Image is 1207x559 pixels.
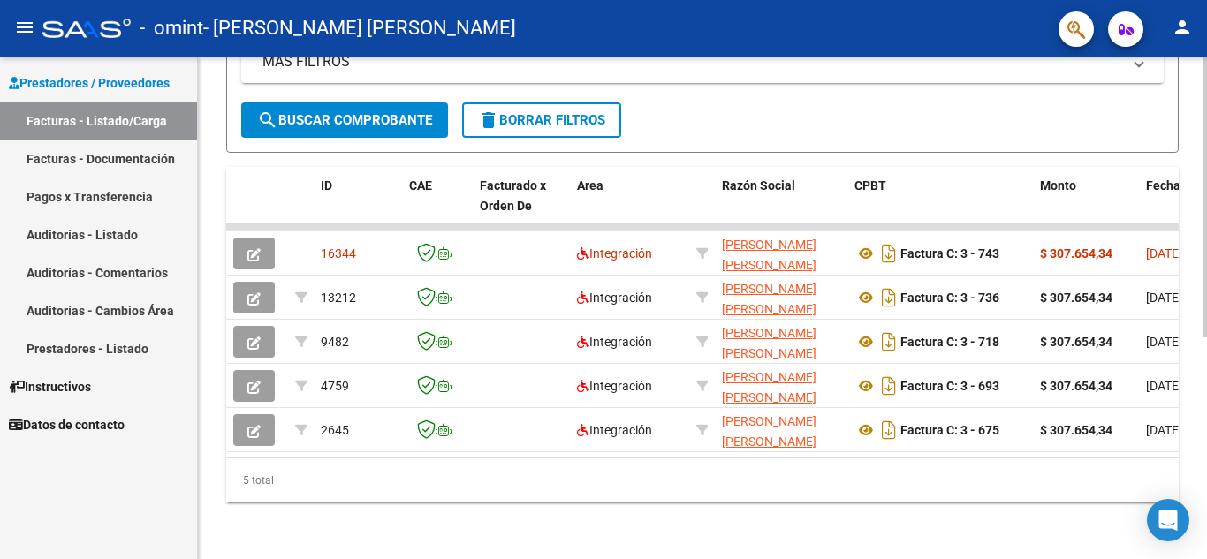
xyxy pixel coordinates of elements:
[1172,17,1193,38] mat-icon: person
[321,379,349,393] span: 4759
[14,17,35,38] mat-icon: menu
[140,9,203,48] span: - omint
[722,323,840,360] div: 27303079810
[1146,379,1182,393] span: [DATE]
[257,112,432,128] span: Buscar Comprobante
[262,52,1121,72] mat-panel-title: MAS FILTROS
[722,414,816,449] span: [PERSON_NAME] [PERSON_NAME]
[577,291,652,305] span: Integración
[722,282,816,316] span: [PERSON_NAME] [PERSON_NAME]
[722,412,840,449] div: 27303079810
[847,167,1033,245] datatable-header-cell: CPBT
[1040,178,1076,193] span: Monto
[257,110,278,131] mat-icon: search
[722,279,840,316] div: 27303079810
[722,326,816,360] span: [PERSON_NAME] [PERSON_NAME]
[321,291,356,305] span: 13212
[1147,499,1189,541] div: Open Intercom Messenger
[722,370,816,404] span: [PERSON_NAME] [PERSON_NAME]
[9,73,170,93] span: Prestadores / Proveedores
[1033,167,1139,245] datatable-header-cell: Monto
[203,9,516,48] span: - [PERSON_NAME] [PERSON_NAME]
[241,102,448,138] button: Buscar Comprobante
[722,178,795,193] span: Razón Social
[473,167,570,245] datatable-header-cell: Facturado x Orden De
[1146,246,1182,261] span: [DATE]
[854,178,886,193] span: CPBT
[9,377,91,397] span: Instructivos
[715,167,847,245] datatable-header-cell: Razón Social
[480,178,546,213] span: Facturado x Orden De
[226,458,1179,502] div: 5 total
[900,291,999,305] strong: Factura C: 3 - 736
[402,167,473,245] datatable-header-cell: CAE
[877,239,900,268] i: Descargar documento
[722,367,840,404] div: 27303079810
[241,41,1164,83] mat-expansion-panel-header: MAS FILTROS
[478,110,499,131] mat-icon: delete
[1146,335,1182,349] span: [DATE]
[1146,423,1182,437] span: [DATE]
[1040,246,1112,261] strong: $ 307.654,34
[877,416,900,444] i: Descargar documento
[409,178,432,193] span: CAE
[577,423,652,437] span: Integración
[900,423,999,437] strong: Factura C: 3 - 675
[321,423,349,437] span: 2645
[321,335,349,349] span: 9482
[462,102,621,138] button: Borrar Filtros
[577,178,603,193] span: Area
[900,246,999,261] strong: Factura C: 3 - 743
[877,283,900,312] i: Descargar documento
[722,235,840,272] div: 27303079810
[577,246,652,261] span: Integración
[321,246,356,261] span: 16344
[1040,379,1112,393] strong: $ 307.654,34
[321,178,332,193] span: ID
[577,379,652,393] span: Integración
[478,112,605,128] span: Borrar Filtros
[577,335,652,349] span: Integración
[1146,291,1182,305] span: [DATE]
[900,379,999,393] strong: Factura C: 3 - 693
[877,372,900,400] i: Descargar documento
[1040,335,1112,349] strong: $ 307.654,34
[1040,423,1112,437] strong: $ 307.654,34
[314,167,402,245] datatable-header-cell: ID
[877,328,900,356] i: Descargar documento
[722,238,816,272] span: [PERSON_NAME] [PERSON_NAME]
[570,167,689,245] datatable-header-cell: Area
[9,415,125,434] span: Datos de contacto
[900,335,999,349] strong: Factura C: 3 - 718
[1040,291,1112,305] strong: $ 307.654,34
